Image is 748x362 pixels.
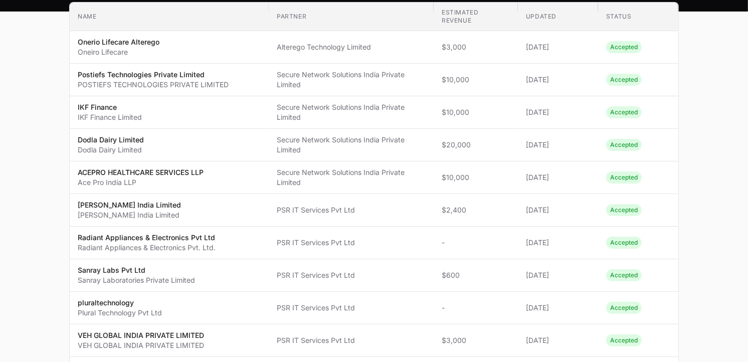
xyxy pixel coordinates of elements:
[277,167,426,188] span: Secure Network Solutions India Private Limited
[70,3,269,31] th: Name
[78,233,216,243] p: Radiant Appliances & Electronics Pvt Ltd
[78,200,181,210] p: [PERSON_NAME] India Limited
[518,3,598,31] th: Updated
[526,107,590,117] span: [DATE]
[277,70,426,90] span: Secure Network Solutions India Private Limited
[78,265,195,275] p: Sanray Labs Pvt Ltd
[78,298,162,308] p: pluraltechnology
[78,243,216,253] p: Radiant Appliances & Electronics Pvt. Ltd.
[277,135,426,155] span: Secure Network Solutions India Private Limited
[442,335,510,345] span: $3,000
[526,140,590,150] span: [DATE]
[526,42,590,52] span: [DATE]
[442,42,510,52] span: $3,000
[78,177,204,188] p: Ace Pro India LLP
[78,308,162,318] p: Plural Technology Pvt Ltd
[526,172,590,183] span: [DATE]
[434,3,518,31] th: Estimated revenue
[598,3,678,31] th: Status
[277,270,426,280] span: PSR IT Services Pvt Ltd
[277,102,426,122] span: Secure Network Solutions India Private Limited
[78,330,204,340] p: VEH GLOBAL INDIA PRIVATE LIMITED
[526,303,590,313] span: [DATE]
[442,270,510,280] span: $600
[78,70,229,80] p: Postiefs Technologies Private Limited
[78,80,229,90] p: POSTIEFS TECHNOLOGIES PRIVATE LIMITED
[526,75,590,85] span: [DATE]
[442,107,510,117] span: $10,000
[269,3,434,31] th: Partner
[277,205,426,215] span: PSR IT Services Pvt Ltd
[78,135,144,145] p: Dodla Dairy Limited
[78,167,204,177] p: ACEPRO HEALTHCARE SERVICES LLP
[442,303,510,313] span: -
[442,238,510,248] span: -
[78,47,159,57] p: Oneiro Lifecare
[442,75,510,85] span: $10,000
[526,205,590,215] span: [DATE]
[78,112,142,122] p: IKF Finance Limited
[78,37,159,47] p: Onerio Lifecare Alterego
[78,275,195,285] p: Sanray Laboratories Private Limited
[526,270,590,280] span: [DATE]
[78,340,204,350] p: VEH GLOBAL INDIA PRIVATE LIMITED
[442,140,510,150] span: $20,000
[78,102,142,112] p: IKF Finance
[526,335,590,345] span: [DATE]
[78,145,144,155] p: Dodla Dairy Limited
[526,238,590,248] span: [DATE]
[442,205,510,215] span: $2,400
[277,335,426,345] span: PSR IT Services Pvt Ltd
[78,210,181,220] p: [PERSON_NAME] India Limited
[277,238,426,248] span: PSR IT Services Pvt Ltd
[442,172,510,183] span: $10,000
[277,42,426,52] span: Alterego Technology Limited
[277,303,426,313] span: PSR IT Services Pvt Ltd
